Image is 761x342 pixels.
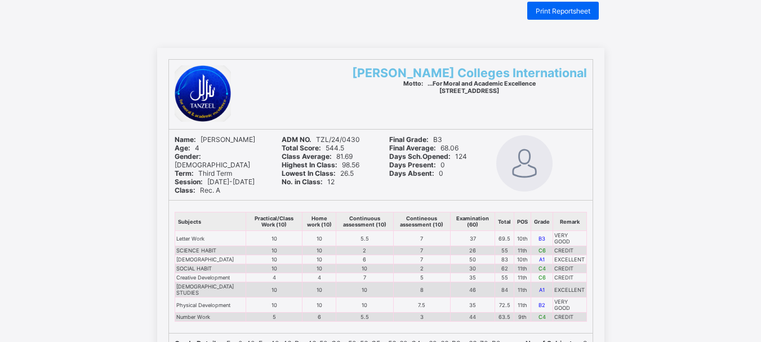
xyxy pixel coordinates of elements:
td: Letter Work [175,231,246,246]
td: 10 [246,264,302,273]
td: 5.5 [336,313,393,322]
b: No. in Class: [282,177,323,186]
td: 5 [246,313,302,322]
th: Subjects [175,212,246,231]
td: 35 [451,297,495,313]
span: ...For Moral and Academic Excellence [403,80,536,87]
td: CREDIT [553,246,587,255]
b: Session: [175,177,203,186]
td: 26 [451,246,495,255]
td: 11th [514,246,531,255]
td: 10 [302,297,336,313]
span: [PERSON_NAME] [175,135,255,144]
td: 10 [246,231,302,246]
span: 0 [389,169,443,177]
b: Days Sch.Opened: [389,152,451,161]
td: B2 [531,297,553,313]
span: 124 [389,152,467,161]
td: 7.5 [393,297,451,313]
td: [DEMOGRAPHIC_DATA] [175,255,246,264]
td: 10 [336,297,393,313]
b: Lowest In Class: [282,169,336,177]
span: 98.56 [282,161,359,169]
th: Contineous assessment (10) [393,212,451,231]
td: 10 [302,231,336,246]
b: Final Average: [389,144,436,152]
span: 81.69 [282,152,353,161]
span: 0 [389,161,445,169]
td: 3 [393,313,451,322]
td: C6 [531,273,553,282]
td: 7 [393,231,451,246]
span: Third Term [175,169,232,177]
td: 7 [336,273,393,282]
td: 46 [451,282,495,297]
td: Number Work [175,313,246,322]
b: Term: [175,169,194,177]
td: SOCIAL HABIT [175,264,246,273]
td: C6 [531,246,553,255]
td: 10 [302,264,336,273]
td: 35 [451,273,495,282]
td: 11th [514,297,531,313]
td: 2 [393,264,451,273]
td: 6 [302,313,336,322]
td: 7 [393,246,451,255]
th: Home work (10) [302,212,336,231]
td: 11th [514,264,531,273]
td: C4 [531,313,553,322]
td: 62 [495,264,514,273]
td: CREDIT [553,313,587,322]
th: Remark [553,212,587,231]
td: 69.5 [495,231,514,246]
b: Total Score: [282,144,321,152]
td: 10 [246,246,302,255]
td: 11th [514,282,531,297]
span: 544.5 [282,144,344,152]
span: 12 [282,177,335,186]
td: 10 [246,297,302,313]
b: Name: [175,135,196,144]
td: 10th [514,255,531,264]
span: 4 [175,144,199,152]
td: 10th [514,231,531,246]
td: 50 [451,255,495,264]
td: CREDIT [553,264,587,273]
b: Class: [175,186,195,194]
b: Final Grade: [389,135,429,144]
td: Physical Development [175,297,246,313]
td: 4 [302,273,336,282]
b: Highest In Class: [282,161,337,169]
td: 37 [451,231,495,246]
td: 8 [393,282,451,297]
td: A1 [531,282,553,297]
td: 5.5 [336,231,393,246]
b: Gender: [175,152,201,161]
td: VERY GOOD [553,297,587,313]
th: POS [514,212,531,231]
td: B3 [531,231,553,246]
td: 10 [302,246,336,255]
th: Total [495,212,514,231]
td: 55 [495,246,514,255]
span: Print Reportsheet [536,7,590,15]
span: [DEMOGRAPHIC_DATA] [175,152,250,169]
b: Age: [175,144,190,152]
td: C4 [531,264,553,273]
td: 55 [495,273,514,282]
span: [DATE]-[DATE] [175,177,255,186]
th: Practical/Class Work (10) [246,212,302,231]
span: TZL/24/0430 [282,135,360,144]
b: Days Present: [389,161,436,169]
td: 44 [451,313,495,322]
span: 26.5 [282,169,354,177]
span: 68.06 [389,144,459,152]
td: 63.5 [495,313,514,322]
td: 4 [246,273,302,282]
b: Class Average: [282,152,332,161]
td: 9th [514,313,531,322]
b: Motto: [403,80,423,87]
td: 30 [451,264,495,273]
td: EXCELLENT [553,255,587,264]
td: 84 [495,282,514,297]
